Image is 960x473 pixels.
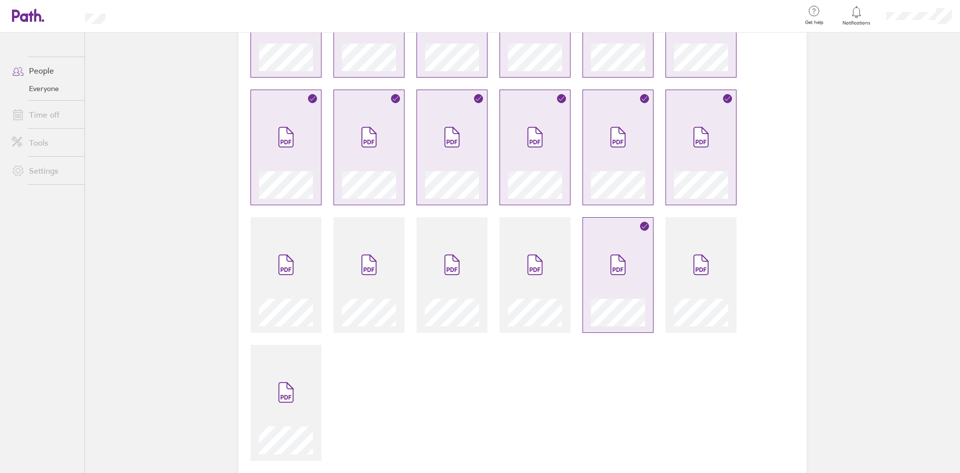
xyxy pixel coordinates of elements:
a: Everyone [4,81,84,97]
a: Tools [4,133,84,153]
a: Time off [4,105,84,125]
span: Notifications [840,20,873,26]
span: Get help [798,20,830,26]
a: Settings [4,161,84,181]
a: People [4,61,84,81]
a: Notifications [840,5,873,26]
